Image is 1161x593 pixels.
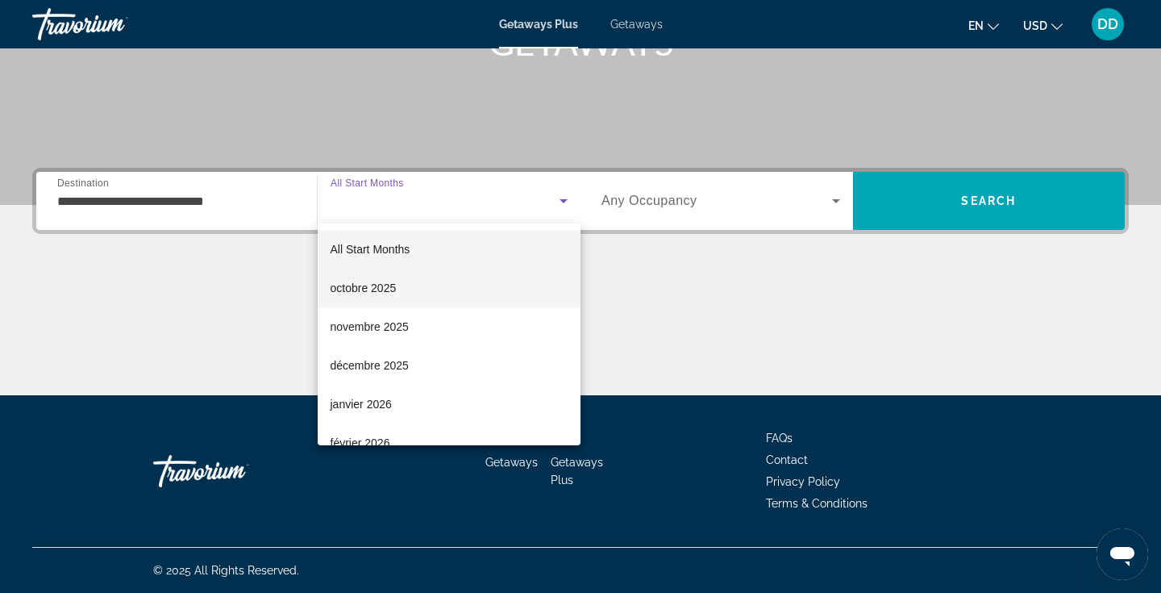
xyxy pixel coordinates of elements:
[1096,528,1148,580] iframe: Bouton de lancement de la fenêtre de messagerie
[331,433,390,453] span: février 2026
[331,317,409,336] span: novembre 2025
[331,278,397,298] span: octobre 2025
[331,243,410,256] span: All Start Months
[331,356,409,375] span: décembre 2025
[331,395,392,414] span: janvier 2026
